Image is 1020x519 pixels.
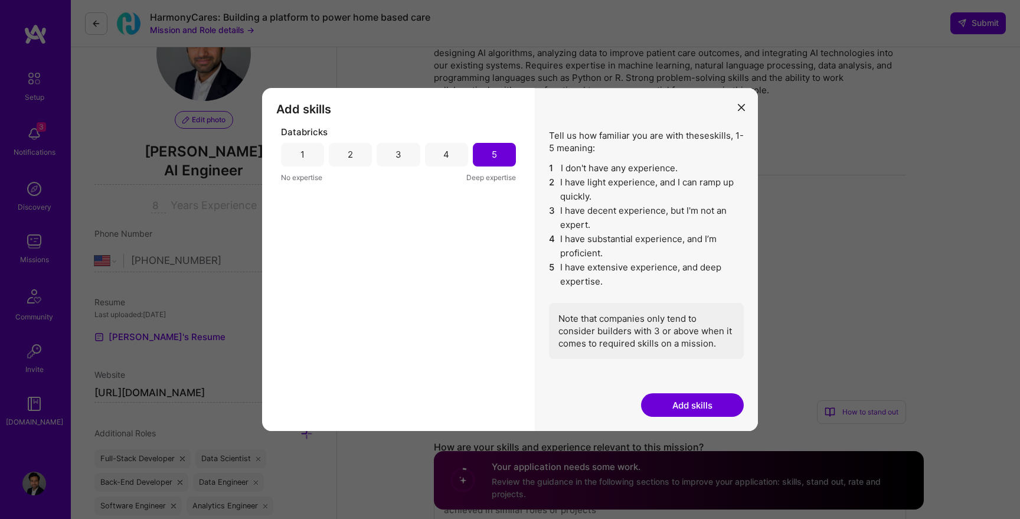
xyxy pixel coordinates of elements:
[549,175,744,204] li: I have light experience, and I can ramp up quickly.
[443,148,449,161] div: 4
[549,260,555,289] span: 5
[549,161,556,175] span: 1
[492,148,497,161] div: 5
[738,104,745,111] i: icon Close
[549,175,555,204] span: 2
[549,129,744,359] div: Tell us how familiar you are with these skills , 1-5 meaning:
[549,232,744,260] li: I have substantial experience, and I’m proficient.
[276,102,521,116] h3: Add skills
[549,161,744,175] li: I don't have any experience.
[395,148,401,161] div: 3
[549,303,744,359] div: Note that companies only tend to consider builders with 3 or above when it comes to required skil...
[549,204,555,232] span: 3
[641,393,744,417] button: Add skills
[300,148,305,161] div: 1
[549,204,744,232] li: I have decent experience, but I'm not an expert.
[281,126,328,138] span: Databricks
[348,148,353,161] div: 2
[262,88,758,432] div: modal
[549,260,744,289] li: I have extensive experience, and deep expertise.
[549,232,555,260] span: 4
[466,171,516,184] span: Deep expertise
[281,171,322,184] span: No expertise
